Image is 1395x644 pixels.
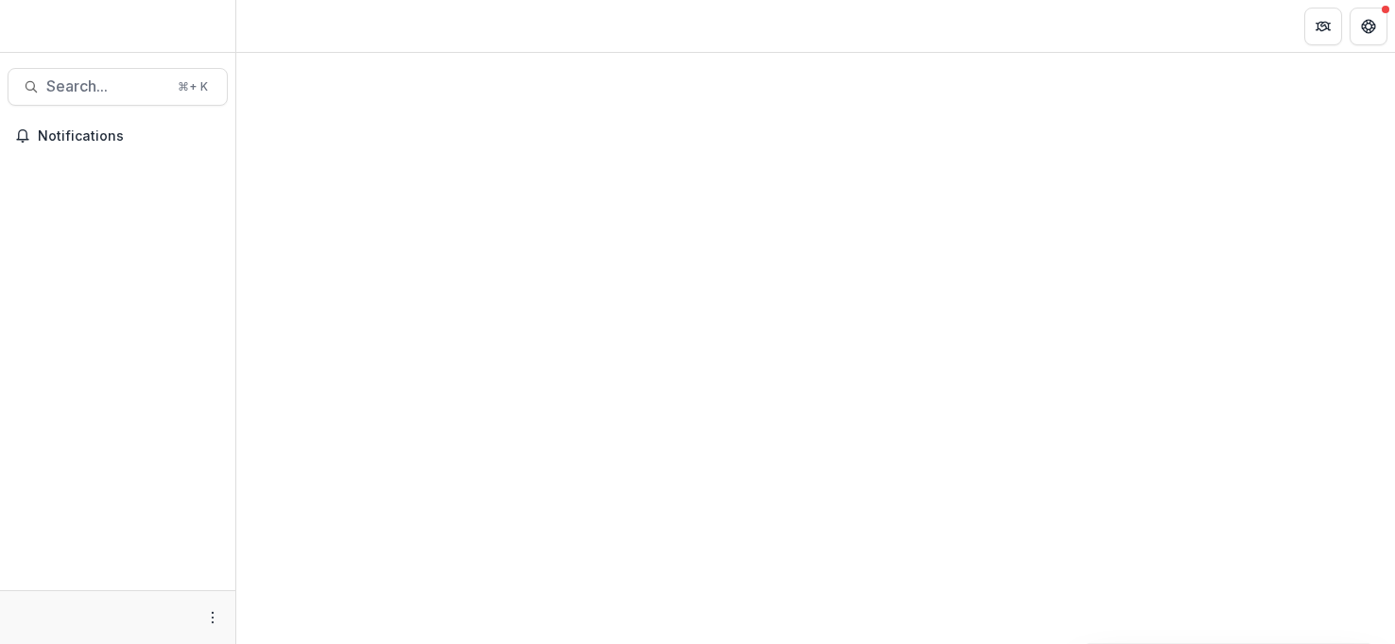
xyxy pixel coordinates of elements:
span: Notifications [38,128,220,144]
button: Notifications [8,121,228,151]
button: More [201,606,224,629]
button: Partners [1304,8,1342,45]
button: Search... [8,68,228,106]
div: ⌘ + K [174,76,212,97]
button: Get Help [1350,8,1387,45]
nav: breadcrumb [244,12,324,40]
span: Search... [46,77,166,95]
